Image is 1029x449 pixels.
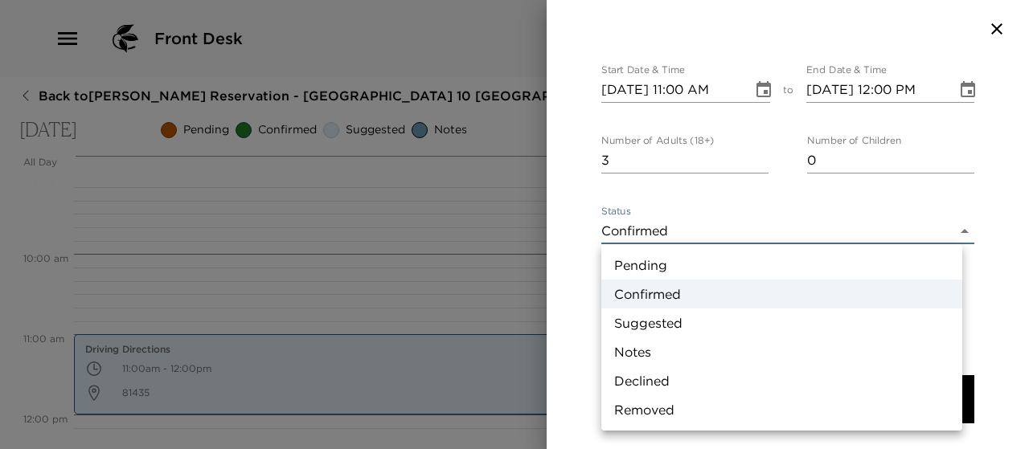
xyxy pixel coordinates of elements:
[601,337,962,366] li: Notes
[601,308,962,337] li: Suggested
[601,395,962,424] li: Removed
[601,366,962,395] li: Declined
[601,251,962,280] li: Pending
[601,280,962,308] li: Confirmed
